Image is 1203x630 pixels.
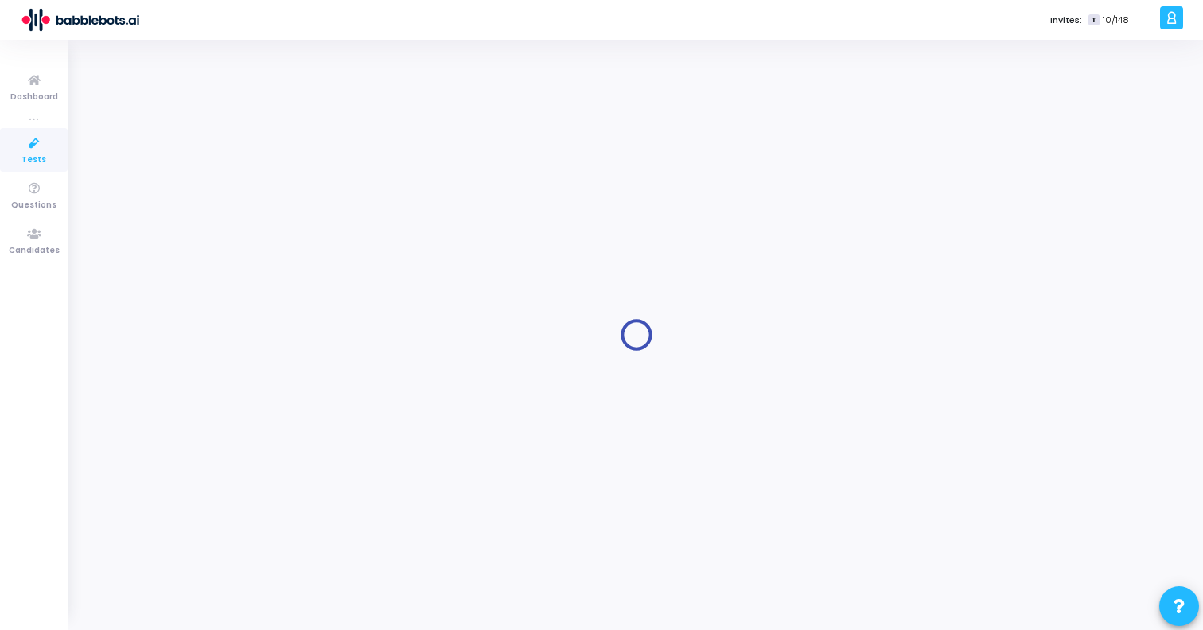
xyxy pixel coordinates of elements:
[20,4,139,36] img: logo
[21,154,46,167] span: Tests
[11,199,56,212] span: Questions
[1050,14,1082,27] label: Invites:
[10,91,58,104] span: Dashboard
[9,244,60,258] span: Candidates
[1103,14,1129,27] span: 10/148
[1088,14,1099,26] span: T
